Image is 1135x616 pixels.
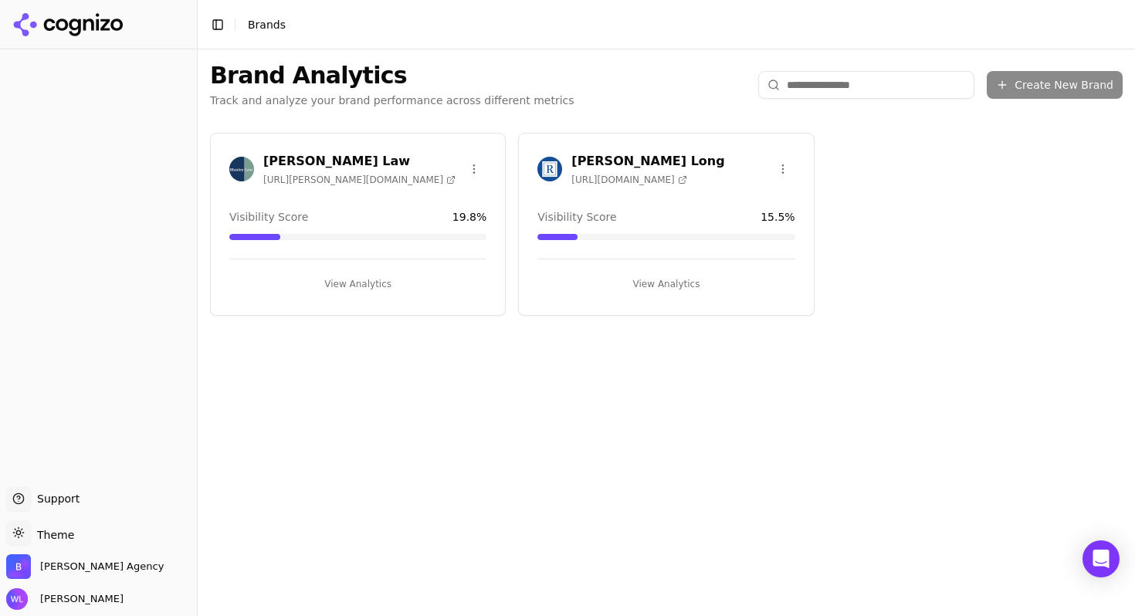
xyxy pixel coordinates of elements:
[537,157,562,181] img: Regan Zambri Long
[537,209,616,225] span: Visibility Score
[248,19,286,31] span: Brands
[537,272,794,296] button: View Analytics
[1082,540,1120,577] div: Open Intercom Messenger
[6,554,31,579] img: Bob Agency
[6,588,124,610] button: Open user button
[248,17,1092,32] nav: breadcrumb
[229,272,486,296] button: View Analytics
[210,93,574,108] p: Track and analyze your brand performance across different metrics
[40,560,164,574] span: Bob Agency
[571,152,724,171] h3: [PERSON_NAME] Long
[263,152,456,171] h3: [PERSON_NAME] Law
[6,588,28,610] img: Wendy Lindars
[761,209,794,225] span: 15.5 %
[229,209,308,225] span: Visibility Score
[210,62,574,90] h1: Brand Analytics
[34,592,124,606] span: [PERSON_NAME]
[263,174,456,186] span: [URL][PERSON_NAME][DOMAIN_NAME]
[452,209,486,225] span: 19.8 %
[229,157,254,181] img: Munley Law
[571,174,686,186] span: [URL][DOMAIN_NAME]
[31,491,80,506] span: Support
[6,554,164,579] button: Open organization switcher
[31,529,74,541] span: Theme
